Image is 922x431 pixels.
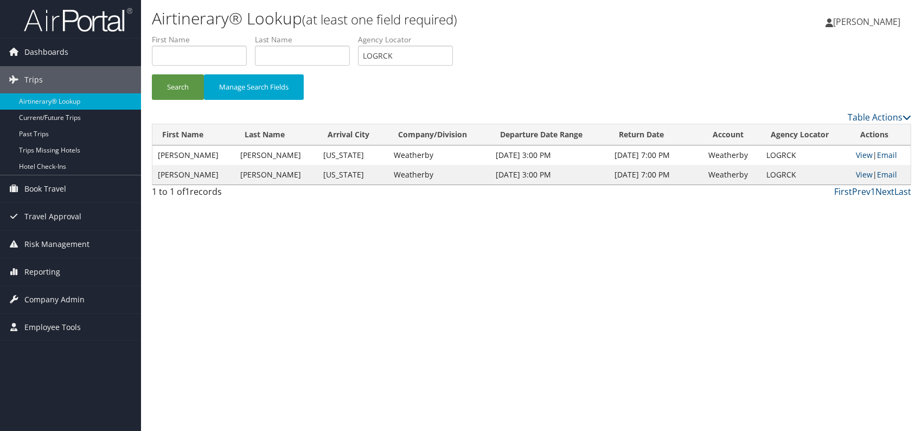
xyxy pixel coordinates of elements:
td: [PERSON_NAME] [152,165,235,185]
a: Email [877,150,897,160]
td: LOGRCK [761,145,850,165]
span: Reporting [24,258,60,286]
td: [US_STATE] [318,145,388,165]
td: Weatherby [703,165,761,185]
button: Manage Search Fields [204,74,304,100]
td: [DATE] 7:00 PM [609,165,703,185]
td: Weatherby [703,145,761,165]
label: Last Name [255,34,358,45]
th: Arrival City: activate to sort column ascending [318,124,388,145]
span: Dashboards [24,39,68,66]
th: Agency Locator: activate to sort column ascending [761,124,850,145]
img: airportal-logo.png [24,7,132,33]
button: Search [152,74,204,100]
td: Weatherby [388,165,490,185]
a: First [834,186,852,198]
a: Table Actions [848,111,911,123]
th: Company/Division [388,124,490,145]
th: First Name: activate to sort column ascending [152,124,235,145]
a: Prev [852,186,870,198]
span: [PERSON_NAME] [833,16,900,28]
div: 1 to 1 of records [152,185,330,204]
h1: Airtinerary® Lookup [152,7,658,30]
span: 1 [185,186,190,198]
span: Trips [24,66,43,93]
small: (at least one field required) [302,10,457,28]
td: [PERSON_NAME] [235,165,317,185]
th: Actions [850,124,911,145]
td: [PERSON_NAME] [235,145,317,165]
span: Employee Tools [24,314,81,341]
th: Return Date: activate to sort column ascending [609,124,703,145]
a: View [856,150,873,160]
span: Risk Management [24,231,89,258]
span: Travel Approval [24,203,81,230]
span: Company Admin [24,286,85,313]
a: View [856,169,873,180]
label: First Name [152,34,255,45]
td: [DATE] 3:00 PM [490,145,609,165]
td: [US_STATE] [318,165,388,185]
a: Next [875,186,894,198]
td: LOGRCK [761,165,850,185]
a: Last [894,186,911,198]
a: Email [877,169,897,180]
th: Account: activate to sort column ascending [703,124,761,145]
a: 1 [870,186,875,198]
span: Book Travel [24,175,66,202]
td: | [850,165,911,185]
td: Weatherby [388,145,490,165]
a: [PERSON_NAME] [825,5,911,38]
td: [DATE] 7:00 PM [609,145,703,165]
td: [DATE] 3:00 PM [490,165,609,185]
th: Last Name: activate to sort column ascending [235,124,317,145]
th: Departure Date Range: activate to sort column ascending [490,124,609,145]
td: | [850,145,911,165]
label: Agency Locator [358,34,461,45]
td: [PERSON_NAME] [152,145,235,165]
